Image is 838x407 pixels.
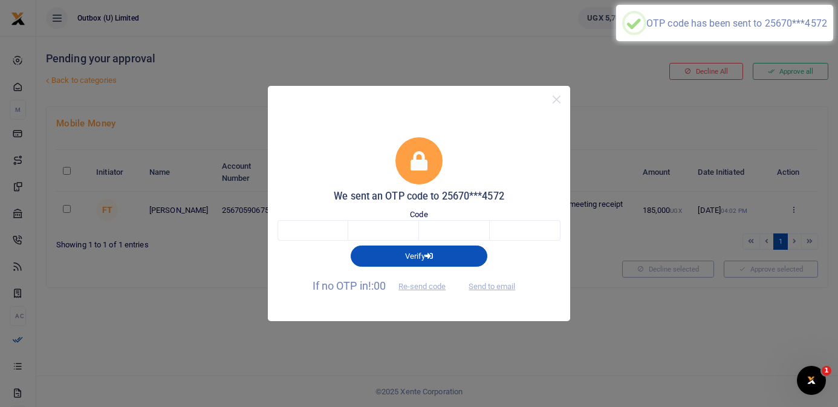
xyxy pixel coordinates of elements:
button: Verify [351,246,487,266]
iframe: Intercom live chat [797,366,826,395]
span: If no OTP in [313,279,456,292]
div: OTP code has been sent to 25670***4572 [646,18,827,29]
label: Code [410,209,427,221]
span: 1 [822,366,831,376]
span: !:00 [368,279,386,292]
h5: We sent an OTP code to 25670***4572 [278,190,560,203]
button: Close [548,91,565,108]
